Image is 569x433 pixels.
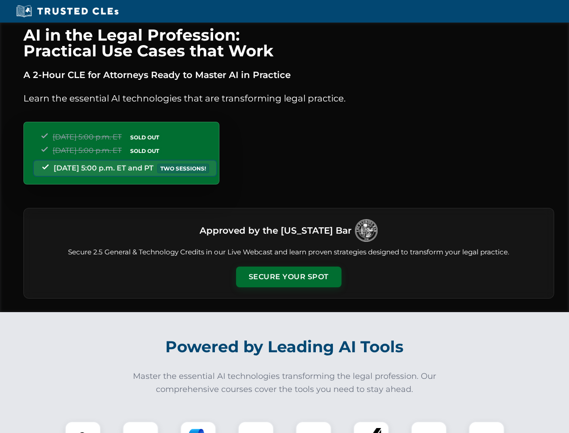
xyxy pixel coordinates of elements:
h1: AI in the Legal Profession: Practical Use Cases that Work [23,27,554,59]
p: Learn the essential AI technologies that are transforming legal practice. [23,91,554,106]
p: A 2-Hour CLE for Attorneys Ready to Master AI in Practice [23,68,554,82]
button: Secure Your Spot [236,267,341,287]
span: SOLD OUT [127,133,162,142]
h3: Approved by the [US_STATE] Bar [200,222,351,239]
span: [DATE] 5:00 p.m. ET [53,133,122,141]
img: Trusted CLEs [14,5,121,18]
p: Master the essential AI technologies transforming the legal profession. Our comprehensive courses... [127,370,442,396]
p: Secure 2.5 General & Technology Credits in our Live Webcast and learn proven strategies designed ... [35,247,543,258]
img: Logo [355,219,378,242]
span: [DATE] 5:00 p.m. ET [53,146,122,155]
span: SOLD OUT [127,146,162,156]
h2: Powered by Leading AI Tools [35,331,534,363]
